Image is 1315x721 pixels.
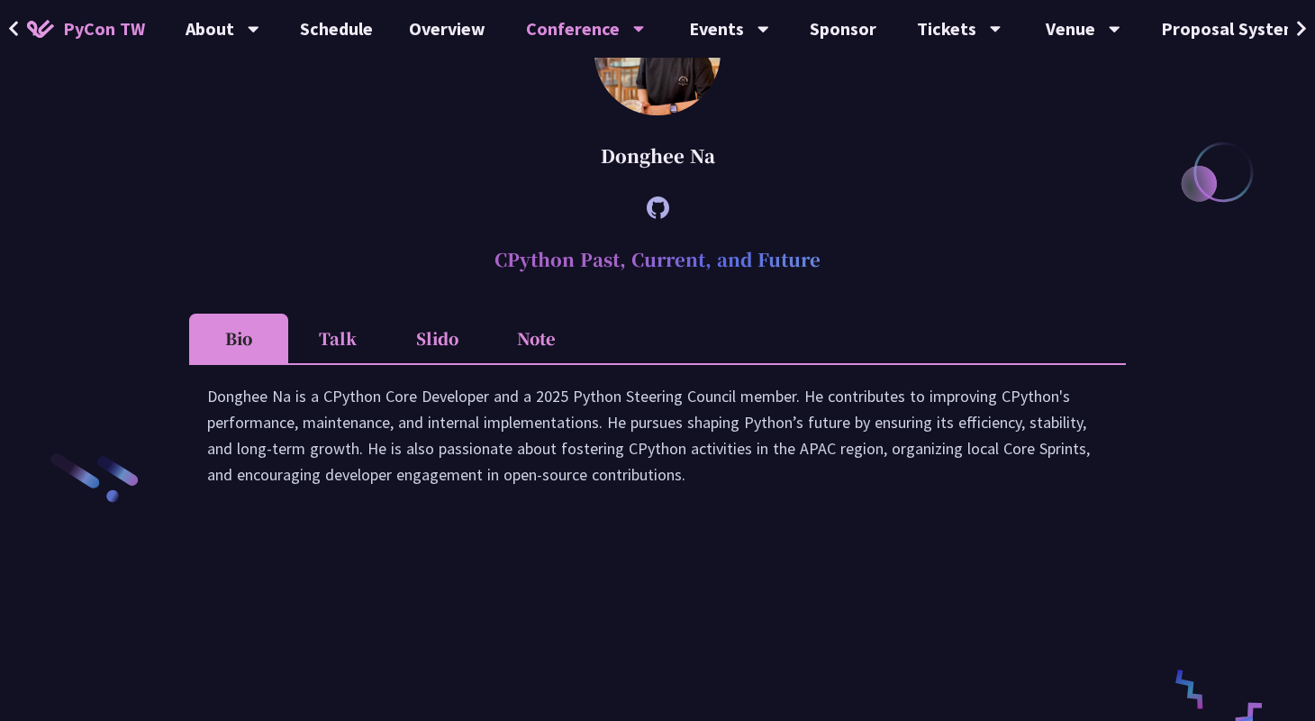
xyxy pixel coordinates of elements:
li: Note [486,314,585,363]
div: Donghee Na [189,129,1126,183]
li: Bio [189,314,288,363]
li: Talk [288,314,387,363]
li: Slido [387,314,486,363]
div: Donghee Na is a CPython Core Developer and a 2025 Python Steering Council member. He contributes ... [207,383,1108,506]
h2: CPython Past, Current, and Future [189,233,1126,287]
span: PyCon TW [63,15,145,42]
img: Home icon of PyCon TW 2025 [27,20,54,38]
a: PyCon TW [9,6,163,51]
